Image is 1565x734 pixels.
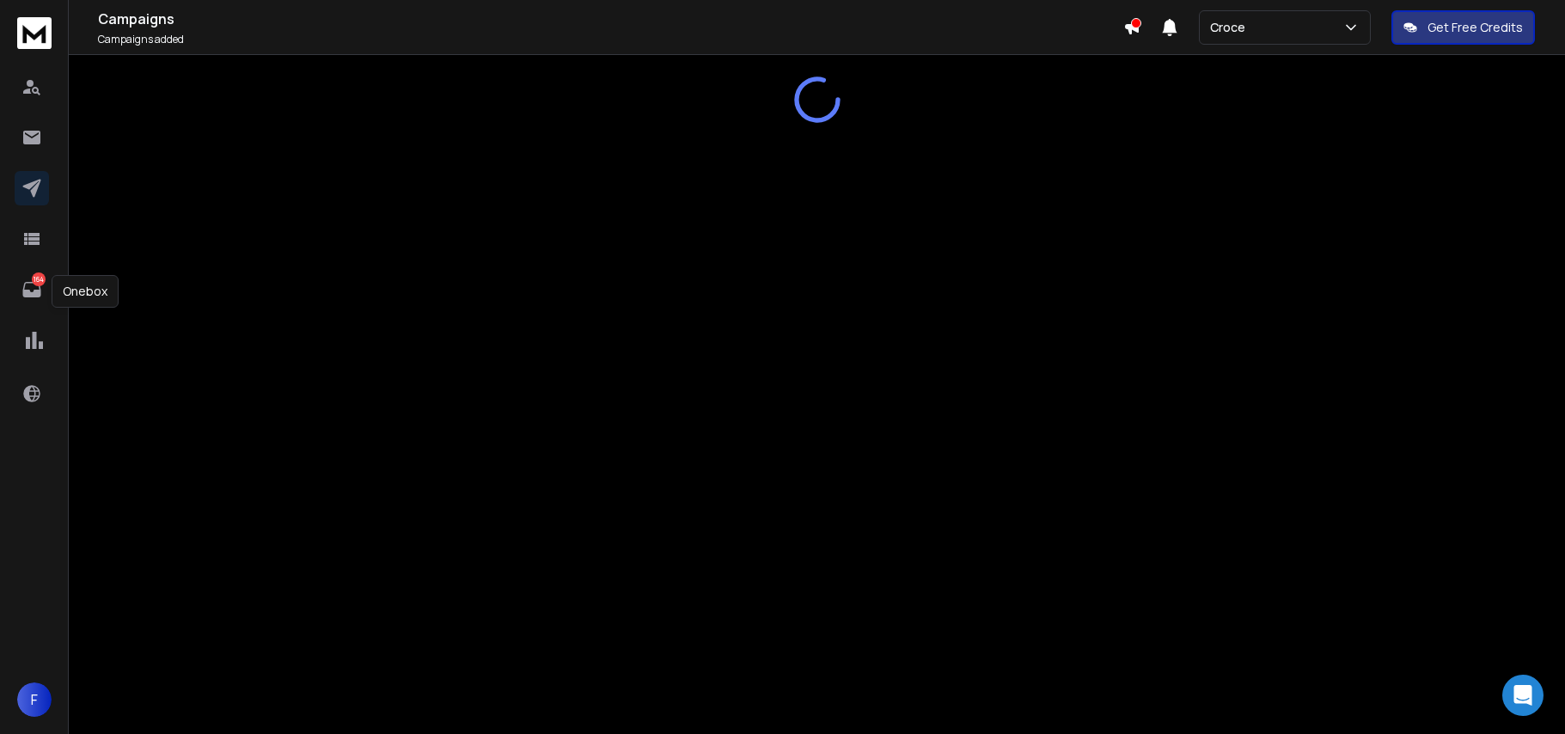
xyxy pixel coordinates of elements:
[32,272,46,286] p: 164
[17,17,52,49] img: logo
[17,682,52,717] button: F
[98,9,1123,29] h1: Campaigns
[1391,10,1535,45] button: Get Free Credits
[52,275,119,308] div: Onebox
[1210,19,1252,36] p: Croce
[1427,19,1523,36] p: Get Free Credits
[1502,675,1544,716] div: Open Intercom Messenger
[15,272,49,307] a: 164
[98,33,1123,46] p: Campaigns added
